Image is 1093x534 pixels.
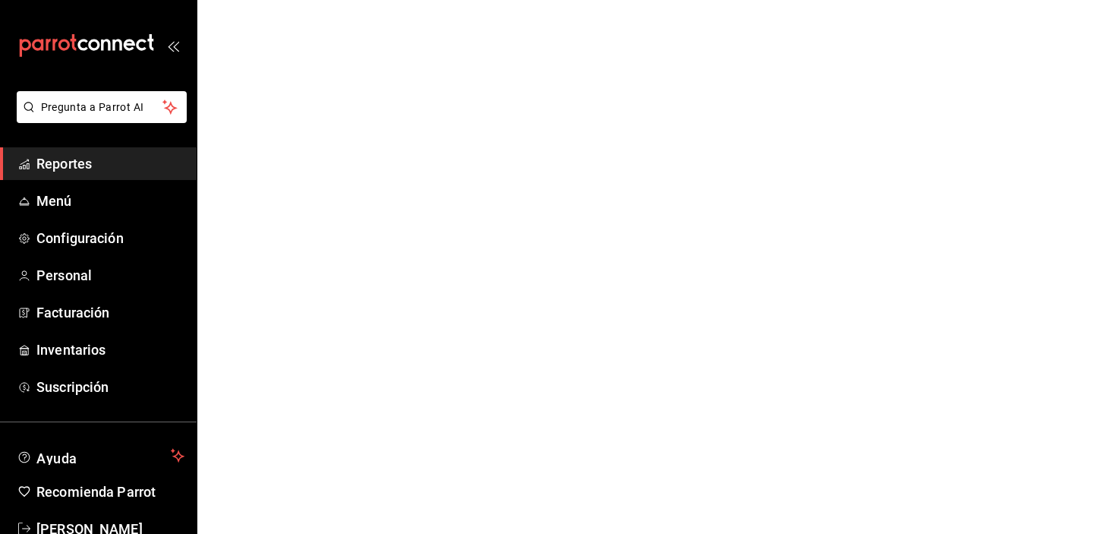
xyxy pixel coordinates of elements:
span: Reportes [36,153,184,174]
a: Pregunta a Parrot AI [11,110,187,126]
span: Facturación [36,302,184,323]
span: Pregunta a Parrot AI [41,100,163,115]
button: Pregunta a Parrot AI [17,91,187,123]
span: Configuración [36,228,184,248]
span: Inventarios [36,340,184,360]
span: Menú [36,191,184,211]
button: open_drawer_menu [167,39,179,52]
span: Recomienda Parrot [36,482,184,502]
span: Personal [36,265,184,286]
span: Ayuda [36,447,165,465]
span: Suscripción [36,377,184,397]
